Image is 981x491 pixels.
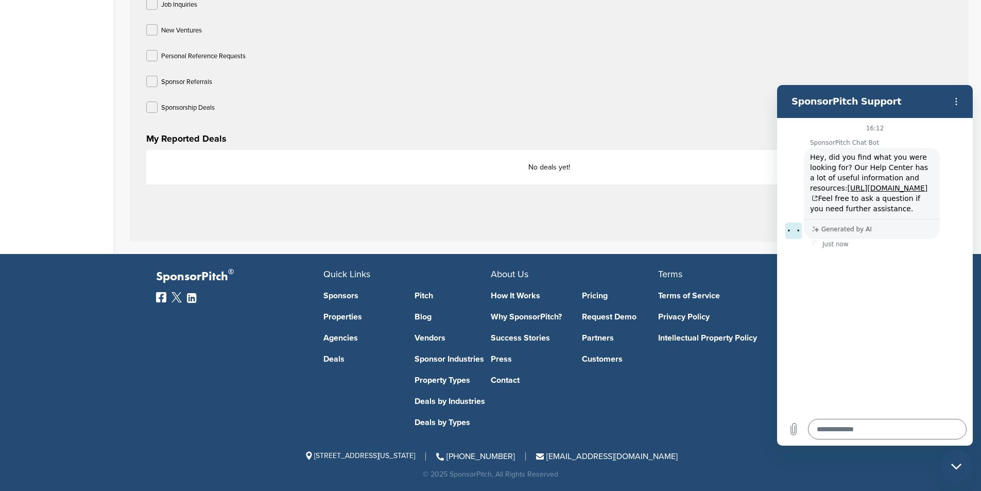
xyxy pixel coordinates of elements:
a: [EMAIL_ADDRESS][DOMAIN_NAME] [536,451,678,462]
span: About Us [491,268,528,280]
a: Pricing [582,292,658,300]
span: ® [228,265,234,278]
a: Agencies [323,334,400,342]
iframe: Messaging window [777,85,973,446]
a: Blog [415,313,491,321]
a: [PHONE_NUMBER] [436,451,515,462]
a: Pitch [415,292,491,300]
p: New Ventures [161,24,202,37]
iframe: Button to launch messaging window, conversation in progress [940,450,973,483]
a: Why SponsorPitch? [491,313,567,321]
a: Sponsors [323,292,400,300]
a: Sponsor Industries [415,355,491,363]
a: Privacy Policy [658,313,810,321]
a: Press [491,355,567,363]
div: © 2025 SponsorPitch, All Rights Reserved [156,471,825,478]
a: Deals [323,355,400,363]
a: Customers [582,355,658,363]
p: SponsorPitch [156,269,323,284]
a: Success Stories [491,334,567,342]
span: Quick Links [323,268,370,280]
a: Deals by Industries [415,397,491,405]
span: Terms [658,268,682,280]
p: No deals yet! [157,161,941,174]
a: Contact [491,376,567,384]
img: Twitter [171,292,182,302]
a: Property Types [415,376,491,384]
a: Vendors [415,334,491,342]
a: Partners [582,334,658,342]
p: Sponsor Referrals [161,76,212,89]
a: Intellectual Property Policy [658,334,810,342]
p: Personal Reference Requests [161,50,246,63]
h3: My Reported Deals [146,131,952,146]
a: Terms of Service [658,292,810,300]
a: Properties [323,313,400,321]
span: [STREET_ADDRESS][US_STATE] [304,451,415,460]
a: Deals by Types [415,418,491,427]
a: Request Demo [582,313,658,321]
img: Facebook [156,292,166,302]
p: Sponsorship Deals [161,101,215,114]
a: How It Works [491,292,567,300]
